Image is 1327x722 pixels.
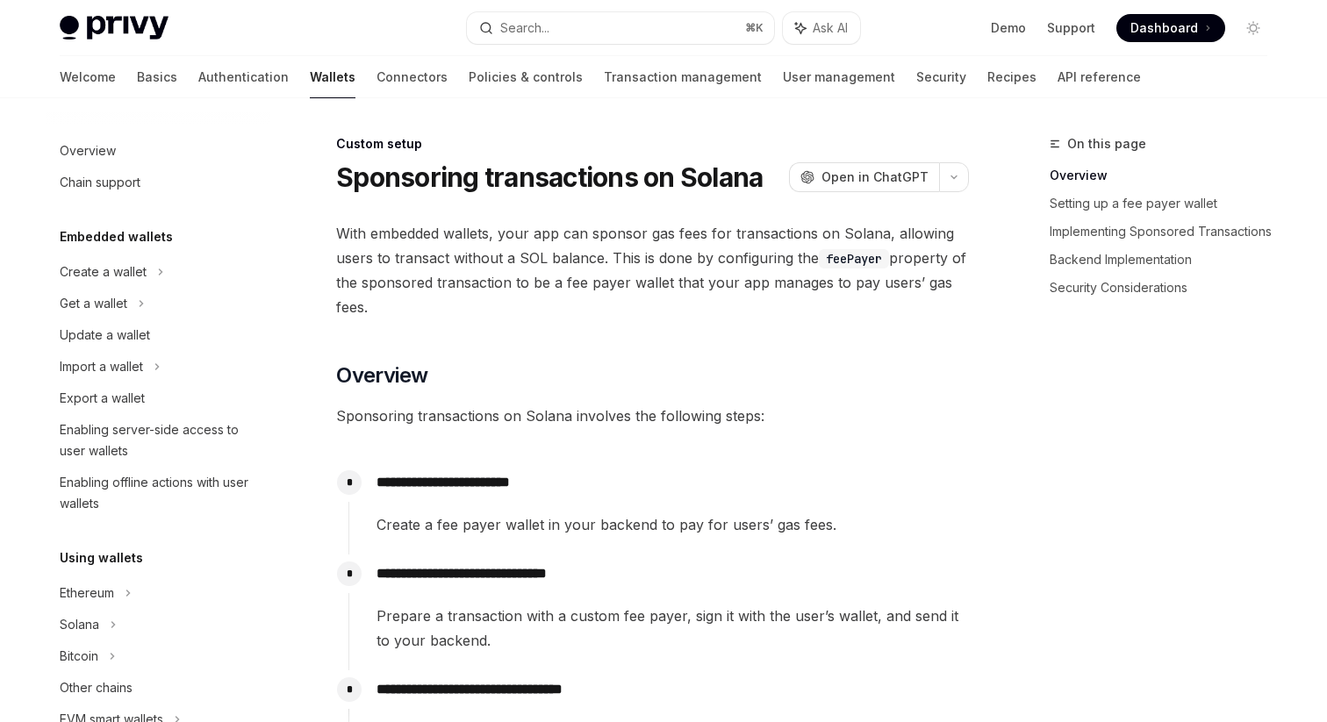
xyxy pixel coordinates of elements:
h1: Sponsoring transactions on Solana [336,161,763,193]
a: Implementing Sponsored Transactions [1050,218,1281,246]
div: Custom setup [336,135,969,153]
button: Open in ChatGPT [789,162,939,192]
div: Chain support [60,172,140,193]
span: With embedded wallets, your app can sponsor gas fees for transactions on Solana, allowing users t... [336,221,969,319]
span: On this page [1067,133,1146,154]
a: Update a wallet [46,319,270,351]
button: Ask AI [783,12,860,44]
a: Chain support [46,167,270,198]
span: Prepare a transaction with a custom fee payer, sign it with the user’s wallet, and send it to you... [377,604,968,653]
div: Export a wallet [60,388,145,409]
div: Bitcoin [60,646,98,667]
div: Search... [500,18,549,39]
h5: Embedded wallets [60,226,173,247]
a: Overview [46,135,270,167]
a: Backend Implementation [1050,246,1281,274]
a: Policies & controls [469,56,583,98]
div: Update a wallet [60,325,150,346]
img: light logo [60,16,169,40]
h5: Using wallets [60,547,143,568]
button: Search...⌘K [467,12,774,44]
div: Enabling offline actions with user wallets [60,472,260,514]
span: Overview [336,361,427,390]
a: Other chains [46,672,270,704]
a: Export a wallet [46,382,270,414]
a: Support [1047,19,1095,37]
span: Ask AI [813,19,848,37]
a: Security Considerations [1050,274,1281,302]
button: Toggle dark mode [1239,14,1267,42]
span: Create a fee payer wallet in your backend to pay for users’ gas fees. [377,512,968,537]
div: Overview [60,140,116,161]
span: ⌘ K [745,21,764,35]
div: Create a wallet [60,261,147,282]
div: Solana [60,614,99,635]
div: Enabling server-side access to user wallets [60,419,260,461]
a: Demo [991,19,1026,37]
a: Dashboard [1116,14,1225,42]
div: Get a wallet [60,293,127,314]
a: Enabling server-side access to user wallets [46,414,270,467]
a: Setting up a fee payer wallet [1050,189,1281,218]
a: Welcome [60,56,116,98]
span: Sponsoring transactions on Solana involves the following steps: [336,404,969,428]
a: Wallets [310,56,355,98]
a: Connectors [377,56,448,98]
code: feePayer [819,249,889,268]
span: Dashboard [1130,19,1198,37]
a: Enabling offline actions with user wallets [46,467,270,519]
a: Overview [1050,161,1281,189]
div: Import a wallet [60,356,143,377]
a: Authentication [198,56,289,98]
a: API reference [1058,56,1141,98]
a: User management [783,56,895,98]
span: Open in ChatGPT [821,168,929,186]
div: Other chains [60,677,133,698]
a: Security [916,56,966,98]
a: Basics [137,56,177,98]
a: Recipes [987,56,1036,98]
a: Transaction management [604,56,762,98]
div: Ethereum [60,583,114,604]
